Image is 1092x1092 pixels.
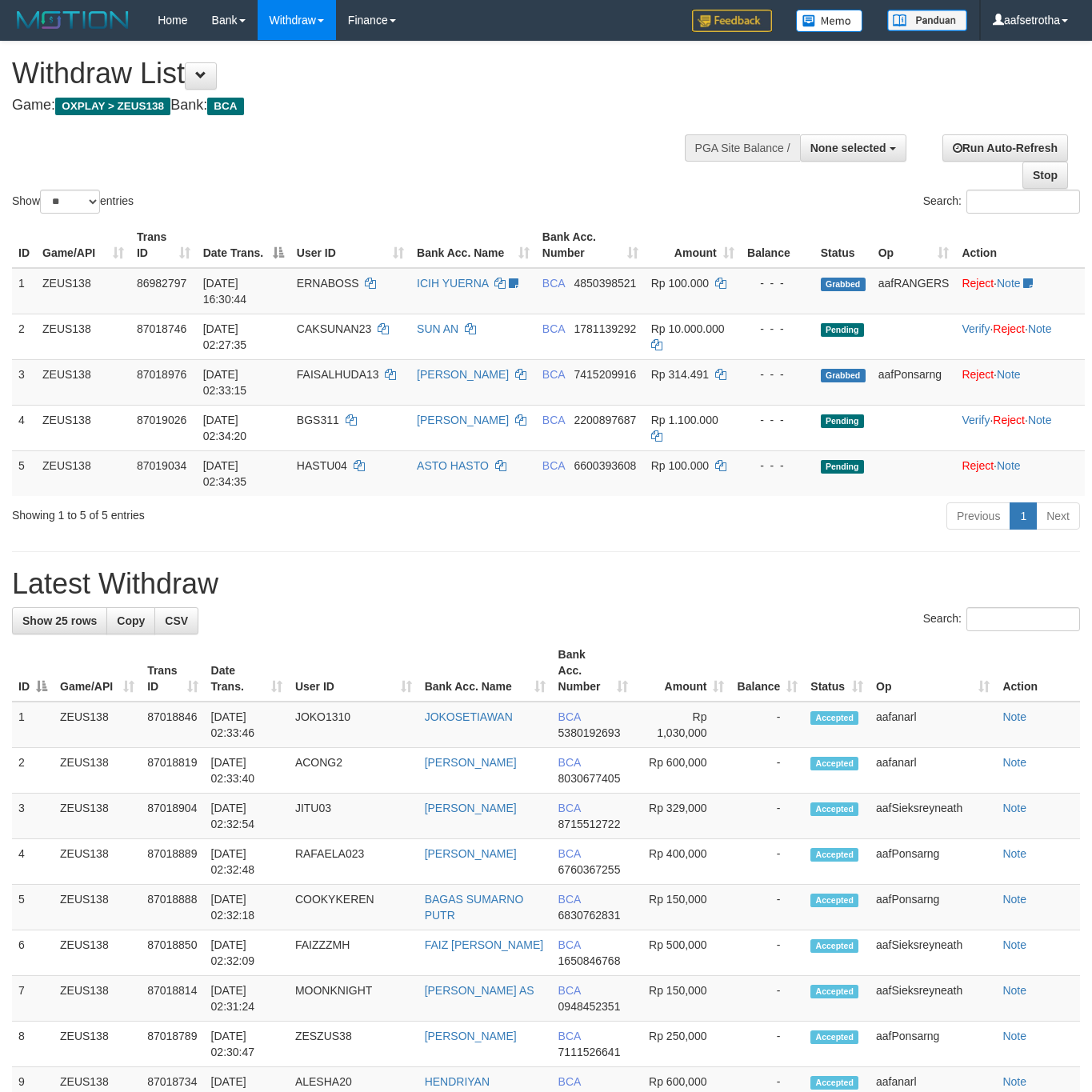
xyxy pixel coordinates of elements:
td: aafanarl [870,748,996,794]
h1: Latest Withdraw [12,568,1080,600]
div: PGA Site Balance / [685,134,800,162]
td: [DATE] 02:33:40 [205,748,289,794]
th: Amount: activate to sort column ascending [634,640,731,702]
th: Status [814,222,872,268]
a: Show 25 rows [12,607,107,634]
a: Note [1028,414,1052,426]
a: BAGAS SUMARNO PUTR [425,893,524,922]
span: Copy 6760367255 to clipboard [558,863,621,876]
td: Rp 150,000 [634,885,731,930]
a: HENDRIYAN [425,1075,490,1088]
td: 87018850 [141,930,204,976]
span: FAISALHUDA13 [297,368,379,381]
a: Note [997,459,1021,472]
span: Accepted [810,757,858,770]
td: ZEUS138 [54,794,141,839]
td: - [730,976,804,1022]
th: ID [12,222,36,268]
td: [DATE] 02:31:24 [205,976,289,1022]
td: 87018814 [141,976,204,1022]
a: FAIZ [PERSON_NAME] [425,938,544,951]
span: BCA [558,756,581,769]
td: ZEUS138 [54,748,141,794]
span: Accepted [810,711,858,725]
a: Note [1002,756,1026,769]
span: 87018746 [137,322,186,335]
td: ZEUS138 [36,450,130,496]
button: None selected [800,134,906,162]
span: Rp 314.491 [651,368,709,381]
span: Show 25 rows [22,614,97,627]
div: - - - [747,275,808,291]
span: BCA [558,938,581,951]
td: RAFAELA023 [289,839,418,885]
td: aafRANGERS [872,268,956,314]
span: Copy 4850398521 to clipboard [574,277,637,290]
a: Note [1002,938,1026,951]
a: Next [1036,502,1080,530]
th: Date Trans.: activate to sort column ascending [205,640,289,702]
a: Note [1002,802,1026,814]
a: CSV [154,607,198,634]
td: ZEUS138 [54,702,141,748]
span: ERNABOSS [297,277,359,290]
td: aafanarl [870,702,996,748]
span: Rp 10.000.000 [651,322,725,335]
span: CAKSUNAN23 [297,322,371,335]
a: Copy [106,607,155,634]
td: ZEUS138 [36,268,130,314]
th: Action [996,640,1080,702]
td: aafPonsarng [872,359,956,405]
a: [PERSON_NAME] [425,802,517,814]
th: Amount: activate to sort column ascending [645,222,741,268]
a: [PERSON_NAME] AS [425,984,534,997]
td: ZEUS138 [54,839,141,885]
span: [DATE] 02:33:15 [203,368,247,397]
td: - [730,885,804,930]
th: Bank Acc. Number: activate to sort column ascending [536,222,645,268]
a: Previous [946,502,1010,530]
a: Reject [962,459,994,472]
span: BCA [558,802,581,814]
div: Showing 1 to 5 of 5 entries [12,501,443,523]
label: Search: [923,190,1080,214]
th: ID: activate to sort column descending [12,640,54,702]
td: Rp 329,000 [634,794,731,839]
td: ZEUS138 [54,1022,141,1067]
a: [PERSON_NAME] [425,847,517,860]
span: Copy 8715512722 to clipboard [558,818,621,830]
span: BCA [542,459,565,472]
span: [DATE] 02:27:35 [203,322,247,351]
img: Feedback.jpg [692,10,772,32]
td: ZEUS138 [54,976,141,1022]
td: [DATE] 02:32:09 [205,930,289,976]
td: JITU03 [289,794,418,839]
a: Reject [962,368,994,381]
span: BGS311 [297,414,339,426]
td: aafSieksreyneath [870,976,996,1022]
label: Show entries [12,190,134,214]
span: Copy 8030677405 to clipboard [558,772,621,785]
span: Accepted [810,802,858,816]
a: Note [1028,322,1052,335]
td: ZEUS138 [36,405,130,450]
span: Rp 100.000 [651,459,709,472]
td: 2 [12,314,36,359]
img: MOTION_logo.png [12,8,134,32]
td: - [730,794,804,839]
td: aafSieksreyneath [870,794,996,839]
td: 3 [12,359,36,405]
td: 87018888 [141,885,204,930]
td: aafPonsarng [870,839,996,885]
th: User ID: activate to sort column ascending [290,222,410,268]
th: Status: activate to sort column ascending [804,640,870,702]
a: Note [1002,847,1026,860]
td: · · [955,405,1085,450]
td: [DATE] 02:32:48 [205,839,289,885]
td: - [730,748,804,794]
span: OXPLAY > ZEUS138 [55,98,170,115]
img: Button%20Memo.svg [796,10,863,32]
td: Rp 150,000 [634,976,731,1022]
span: Accepted [810,894,858,907]
td: 8 [12,1022,54,1067]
